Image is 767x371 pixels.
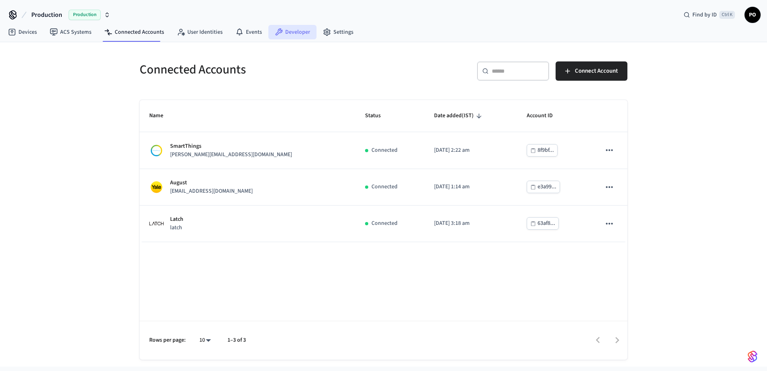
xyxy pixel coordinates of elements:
[371,146,398,155] p: Connected
[227,336,246,344] p: 1–3 of 3
[98,25,170,39] a: Connected Accounts
[195,334,215,346] div: 10
[575,66,618,76] span: Connect Account
[170,179,253,187] p: August
[692,11,717,19] span: Find by ID
[538,218,555,228] div: 63af8...
[31,10,62,20] span: Production
[229,25,268,39] a: Events
[556,61,627,81] button: Connect Account
[170,142,292,151] p: SmartThings
[371,219,398,228] p: Connected
[719,11,735,19] span: Ctrl K
[170,187,253,196] p: [EMAIL_ADDRESS][DOMAIN_NAME]
[149,216,164,231] img: Latch Building
[527,144,558,157] button: 8f9bf...
[140,100,627,242] table: sticky table
[268,25,317,39] a: Developer
[170,224,183,232] p: latch
[69,10,101,20] span: Production
[170,151,292,159] p: [PERSON_NAME][EMAIL_ADDRESS][DOMAIN_NAME]
[149,143,164,158] img: Smartthings Logo, Square
[527,110,563,122] span: Account ID
[149,336,186,344] p: Rows per page:
[434,183,507,191] p: [DATE] 1:14 am
[745,7,761,23] button: PO
[538,182,556,192] div: e3a99...
[170,215,183,224] p: Latch
[745,8,760,22] span: PO
[677,8,741,22] div: Find by IDCtrl K
[527,217,559,230] button: 63af8...
[748,350,757,363] img: SeamLogoGradient.69752ec5.svg
[434,110,484,122] span: Date added(IST)
[365,110,391,122] span: Status
[140,61,379,78] h5: Connected Accounts
[43,25,98,39] a: ACS Systems
[538,145,554,155] div: 8f9bf...
[434,146,507,155] p: [DATE] 2:22 am
[527,181,560,193] button: e3a99...
[317,25,360,39] a: Settings
[170,25,229,39] a: User Identities
[149,180,164,194] img: Yale Logo, Square
[2,25,43,39] a: Devices
[434,219,507,228] p: [DATE] 3:18 am
[149,110,174,122] span: Name
[371,183,398,191] p: Connected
